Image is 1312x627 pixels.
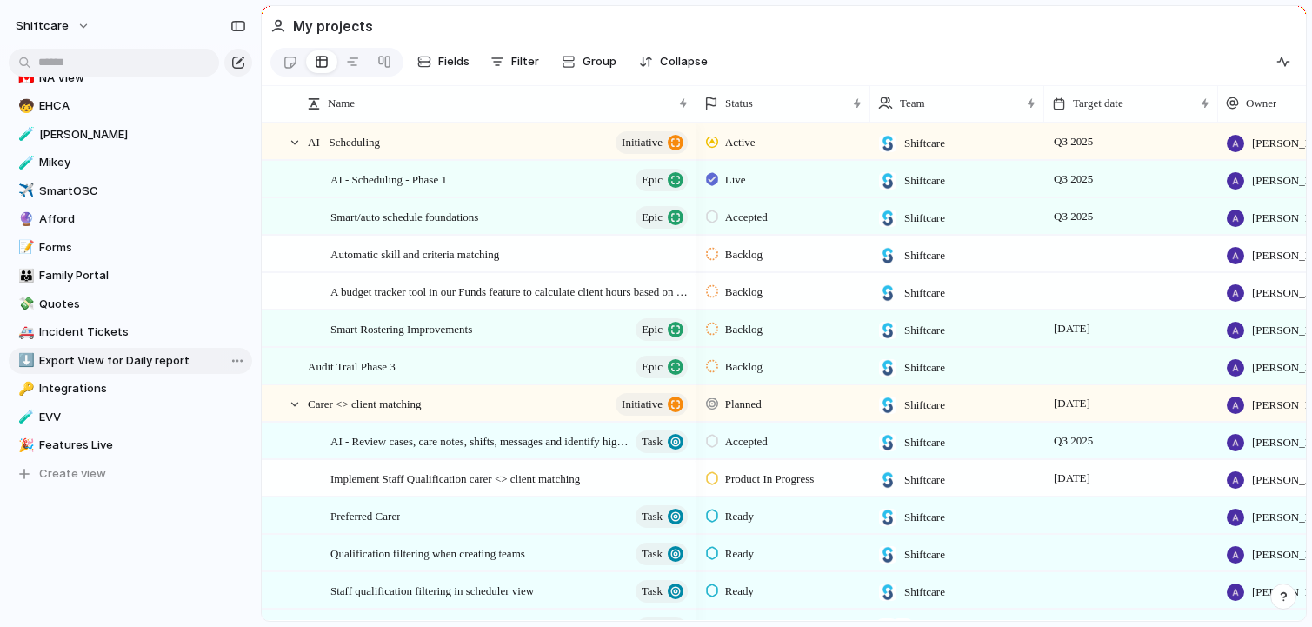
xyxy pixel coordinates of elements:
[18,407,30,427] div: 🧪
[328,95,355,112] span: Name
[18,323,30,343] div: 🚑
[16,70,33,87] button: 🇨🇦
[9,93,252,119] a: 🧒EHCA
[9,376,252,402] a: 🔑Integrations
[330,468,580,488] span: Implement Staff Qualification carer <> client matching
[330,243,499,263] span: Automatic skill and criteria matching
[39,154,246,171] span: Mikey
[616,131,688,154] button: initiative
[553,48,625,76] button: Group
[9,122,252,148] div: 🧪[PERSON_NAME]
[18,266,30,286] div: 👪
[39,352,246,370] span: Export View for Daily report
[8,12,99,40] button: shiftcare
[904,471,945,489] span: Shiftcare
[511,53,539,70] span: Filter
[642,205,663,230] span: Epic
[330,318,472,338] span: Smart Rostering Improvements
[1049,393,1095,414] span: [DATE]
[632,48,715,76] button: Collapse
[39,437,246,454] span: Features Live
[16,409,33,426] button: 🧪
[904,284,945,302] span: Shiftcare
[18,181,30,201] div: ✈️
[16,17,69,35] span: shiftcare
[330,580,534,600] span: Staff qualification filtering in scheduler view
[725,209,768,226] span: Accepted
[904,172,945,190] span: Shiftcare
[1073,95,1123,112] span: Target date
[616,393,688,416] button: initiative
[438,53,470,70] span: Fields
[9,206,252,232] a: 🔮Afford
[18,153,30,173] div: 🧪
[9,404,252,430] a: 🧪EVV
[904,509,945,526] span: Shiftcare
[16,126,33,143] button: 🧪
[636,169,688,191] button: Epic
[725,358,763,376] span: Backlog
[18,124,30,144] div: 🧪
[9,65,252,91] a: 🇨🇦NA View
[9,235,252,261] a: 📝Forms
[18,237,30,257] div: 📝
[900,95,925,112] span: Team
[9,319,252,345] div: 🚑Incident Tickets
[9,432,252,458] a: 🎉Features Live
[39,296,246,313] span: Quotes
[16,296,33,313] button: 💸
[16,97,33,115] button: 🧒
[9,461,252,487] button: Create view
[622,392,663,417] span: initiative
[636,318,688,341] button: Epic
[16,210,33,228] button: 🔮
[9,263,252,289] a: 👪Family Portal
[1049,206,1097,227] span: Q3 2025
[9,150,252,176] a: 🧪Mikey
[18,68,30,88] div: 🇨🇦
[725,95,753,112] span: Status
[39,97,246,115] span: EHCA
[636,543,688,565] button: Task
[904,434,945,451] span: Shiftcare
[308,393,422,413] span: Carer <> client matching
[39,239,246,257] span: Forms
[39,465,106,483] span: Create view
[642,579,663,604] span: Task
[16,324,33,341] button: 🚑
[725,545,754,563] span: Ready
[642,168,663,192] span: Epic
[725,433,768,450] span: Accepted
[725,470,815,488] span: Product In Progress
[16,352,33,370] button: ⬇️
[308,131,380,151] span: AI - Scheduling
[642,542,663,566] span: Task
[39,267,246,284] span: Family Portal
[725,396,762,413] span: Planned
[16,183,33,200] button: ✈️
[904,210,945,227] span: Shiftcare
[330,281,690,301] span: A budget tracker tool in our Funds feature to calculate client hours based on the remaining funds
[642,355,663,379] span: Epic
[18,436,30,456] div: 🎉
[16,239,33,257] button: 📝
[636,580,688,603] button: Task
[18,350,30,370] div: ⬇️
[1049,430,1097,451] span: Q3 2025
[16,437,33,454] button: 🎉
[1049,131,1097,152] span: Q3 2025
[904,359,945,377] span: Shiftcare
[642,317,663,342] span: Epic
[1246,95,1276,112] span: Owner
[725,134,756,151] span: Active
[9,178,252,204] a: ✈️SmartOSC
[904,546,945,564] span: Shiftcare
[39,409,246,426] span: EVV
